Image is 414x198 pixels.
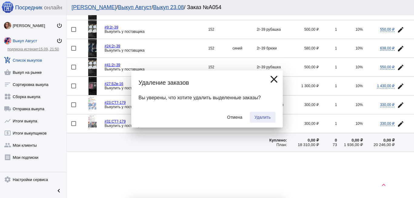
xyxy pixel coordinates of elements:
[88,96,97,114] img: HJsclYc_CTjqBXgyI_AAI6t28XV7m58cfRv6gW79p8XieCrJjlBb5qGx7-pf3Ifvcr5SedvNTkv8F3EwfMH_MmhZ.jpg
[356,103,363,107] span: 10%
[356,65,363,69] span: 10%
[105,82,123,86] a: Б2в-16
[380,46,395,51] span: 638,00 ₽
[105,25,118,29] a: 2г-39
[363,138,395,142] div: 0,00 ₽
[208,27,232,32] div: 152
[105,44,112,48] span: #24:
[255,115,271,120] span: Удалить
[287,65,319,69] div: 500,00 ₽
[88,39,97,57] img: p1B3R-ukW1HVznj_-r1sUfUp5DB8kn6i-dx-u5f9lbb-f1BBGJY8hYhmCJ523nzqqC0_c6UhDosby83cc_qowQpC.jpg
[39,47,59,51] span: 15.09, 21:50
[56,22,62,29] mat-icon: power_settings_new
[380,181,387,189] mat-icon: keyboard_arrow_up
[319,65,337,69] div: 1
[397,83,404,90] mat-icon: edit
[72,4,116,10] a: [PERSON_NAME]
[4,154,11,161] mat-icon: receipt
[287,121,319,126] div: 300,00 ₽
[105,82,112,86] span: #27:
[15,5,42,11] span: Посредник
[4,105,11,112] mat-icon: local_shipping
[4,69,11,76] mat-icon: shopping_basket
[4,37,11,44] img: Z07f8n1bNobTOomftWAMfehW8WIoMhbMb4c9WctChIh2zmPMHhBJjdcqlz59Rorq62hc5zCH1qhBojQ3X65yuGdb.jpg
[257,142,287,147] div: План:
[55,187,62,194] mat-icon: chevron_left
[44,5,62,11] span: онлайн
[105,63,112,67] span: #41:
[232,39,257,58] td: синий
[337,142,363,147] div: 1 936,00 ₽
[139,94,275,102] p: Вы уверены, что хотите удалить выделенные заказы?
[4,93,11,100] mat-icon: widgets
[105,67,208,71] div: Выкупить у поставщика
[105,124,208,128] div: Выкупить у поставщика
[208,46,232,50] div: 152
[105,119,126,124] a: СТ7-179
[319,142,337,147] div: 73
[257,46,287,50] app-description-cutted: 2г-39 брюки
[4,142,11,149] mat-icon: group
[88,58,97,76] img: IZJJ0e3Qp0SCXWyZxipGnTyxtSu1xrFSWdzKY-W-BptasFMoS3wc9S3pSnHY07Lpz7G9vTL0sJ0Y8s_iJMbAj31_.jpg
[380,103,395,107] span: 330,00 ₽
[287,142,319,147] div: 18 310,00 ₽
[56,38,62,44] mat-icon: power_settings_new
[397,64,404,71] mat-icon: edit
[139,78,275,87] h2: Удаление заказов
[380,121,395,126] span: 330,00 ₽
[319,138,337,142] div: 0
[88,77,97,95] img: QyCn6dMwh2iJt-y6H8GWN19_xhDjvmo2EvlZ9MD1_-ZE9LIQMLDwfz7Kb6OVpvjxFwNM5pPrZbXtciTh3ugUa81P.jpg
[105,44,120,48] a: 2г-39
[72,4,403,11] div: / / / Заказ №А054
[105,119,112,124] span: #31:
[153,4,184,10] a: Выкуп 23.08
[380,65,395,70] span: 550,00 ₽
[105,105,208,109] div: Выкупить у поставщика
[105,101,112,105] span: #23:
[319,121,337,126] div: 1
[397,26,404,33] mat-icon: edit
[13,39,56,43] div: Выкуп Август
[287,103,319,107] div: 300,00 ₽
[397,45,404,52] mat-icon: edit
[105,48,208,53] div: Выкупить у поставщика
[2,1,14,13] img: apple-icon-60x60.png
[257,27,287,32] app-description-cutted: 2г-39 рубашка
[319,27,337,32] div: 1
[363,142,395,147] div: 20 246,00 ₽
[4,56,11,64] mat-icon: add_shopping_cart
[118,4,152,10] a: Выкуп Август
[13,23,56,28] div: [PERSON_NAME]
[356,27,363,32] span: 10%
[4,176,11,183] mat-icon: settings
[377,84,395,88] span: 1 430,00 ₽
[88,20,97,39] img: UxG9ShhpnSG7TIvCS4VrrNhV7z2X1ztZSqLaV6ODbmAl0XyTBtGp-kgKkENB0dTp_oKYnnKcZcNQ1SzvWjcLQ4DL.jpg
[337,138,363,142] div: 0,00 ₽
[88,114,97,133] img: 9CrmrBlguP8sUYNO1KsPfUjkHo2GOK9_kLqx4taxvMrBNegUWYT0y9wsZA1Vw_Z8TDG9SndRLcMilrINWvDJZiAG.jpg
[356,46,363,50] span: 10%
[105,86,208,90] div: Выкупить у поставщика
[287,138,319,142] div: 0,00 ₽
[4,81,11,88] mat-icon: sort
[227,115,242,120] span: Отмена
[319,46,337,50] div: 1
[257,138,287,142] div: Куплено:
[257,65,287,69] app-description-cutted: 2г-39 рубашка
[356,121,363,126] span: 10%
[250,112,275,123] button: Удалить
[319,103,337,107] div: 1
[397,120,404,128] mat-icon: edit
[105,63,120,67] a: 2г-39
[319,84,337,88] div: 1
[287,27,319,32] div: 500,00 ₽
[380,27,395,32] span: 550,00 ₽
[105,101,126,105] a: СТ7-179
[222,112,247,123] button: Отмена
[4,22,11,29] img: _urRvDt5jMrHe0dhO_qrCqCtipiqPkdiBz8YQx2KJEYGftgRFRKWp58InoWz4_CfGXduzNqB6DEe2gQig4ZsDISs.jpg
[4,129,11,137] mat-icon: local_atm
[4,117,11,125] mat-icon: show_chart
[287,84,319,88] div: 1 300,00 ₽
[208,65,232,69] div: 152
[268,73,280,85] mat-icon: close
[356,84,363,88] span: 10%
